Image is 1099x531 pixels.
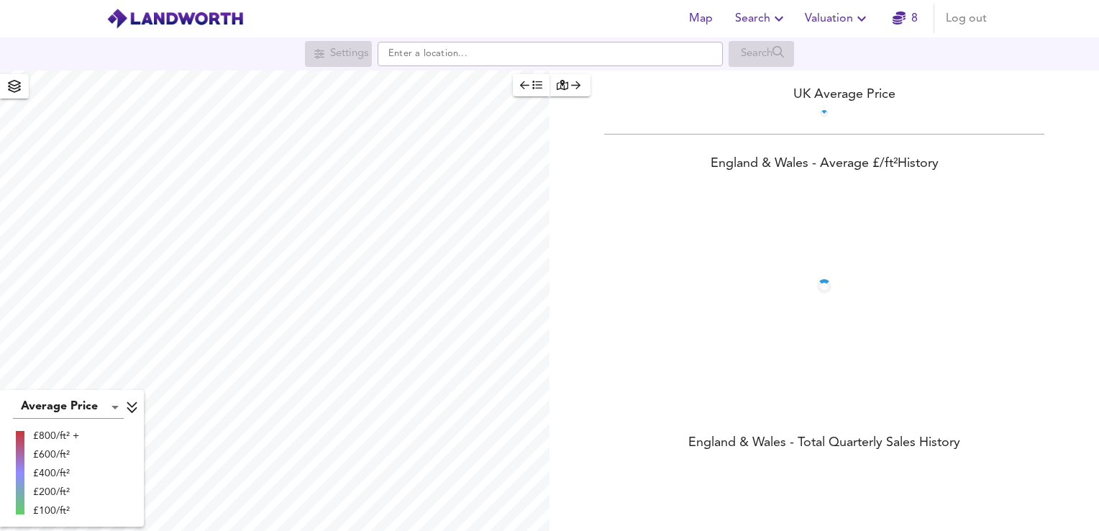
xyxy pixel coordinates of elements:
[33,448,79,462] div: £600/ft²
[33,504,79,518] div: £100/ft²
[13,396,124,419] div: Average Price
[893,9,918,29] a: 8
[729,41,794,67] div: Search for a location first or explore the map
[549,85,1099,104] div: UK Average Price
[33,466,79,481] div: £400/ft²
[940,4,993,33] button: Log out
[106,8,244,29] img: logo
[549,155,1099,175] div: England & Wales - Average £/ ft² History
[305,41,372,67] div: Search for a location first or explore the map
[735,9,788,29] span: Search
[946,9,987,29] span: Log out
[678,4,724,33] button: Map
[549,434,1099,454] div: England & Wales - Total Quarterly Sales History
[378,42,723,66] input: Enter a location...
[33,429,79,443] div: £800/ft² +
[729,4,793,33] button: Search
[882,4,928,33] button: 8
[805,9,870,29] span: Valuation
[33,485,79,499] div: £200/ft²
[799,4,876,33] button: Valuation
[683,9,718,29] span: Map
